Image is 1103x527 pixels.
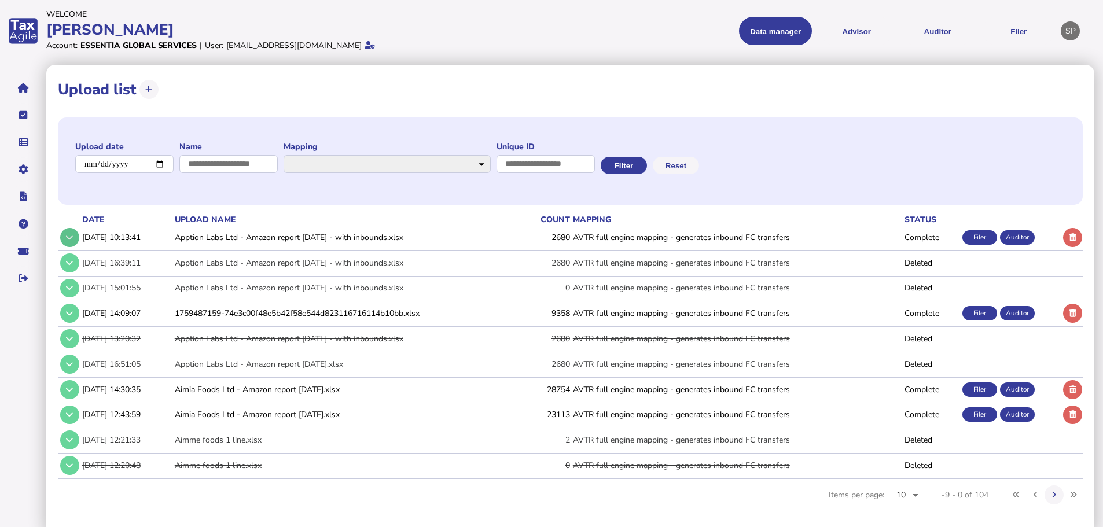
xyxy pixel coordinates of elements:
div: User: [205,40,223,51]
th: upload name [172,213,522,226]
td: 28754 [521,377,570,401]
button: Previous page [1026,485,1045,504]
button: Manage settings [11,157,35,182]
td: 1759487159-74e3c00f48e5b42f58e544d823116716114b10bb.xlsx [172,301,522,325]
button: Show/hide row detail [60,329,79,348]
th: status [902,213,960,226]
div: Auditor [1000,382,1035,397]
button: Upload transactions [139,80,159,99]
td: Apption Labs Ltd - Amazon report [DATE] - with inbounds.xlsx [172,250,522,274]
div: Items per page: [829,479,928,524]
button: First page [1007,485,1026,504]
label: Upload date [75,141,174,152]
td: AVTR full engine mapping - generates inbound FC transfers [571,352,902,375]
td: [DATE] 13:20:32 [80,327,172,351]
button: Show/hide row detail [60,253,79,272]
div: Filer [962,306,997,320]
div: [EMAIL_ADDRESS][DOMAIN_NAME] [226,40,362,51]
td: AVTR full engine mapping - generates inbound FC transfers [571,327,902,351]
button: Auditor [901,17,974,45]
td: [DATE] 14:09:07 [80,301,172,325]
mat-form-field: Change page size [887,479,928,524]
button: Home [11,76,35,100]
div: Welcome [46,9,548,20]
div: Essentia Global Services [80,40,197,51]
td: [DATE] 12:21:33 [80,428,172,452]
div: Filer [962,382,997,397]
button: Reset [653,157,699,174]
td: [DATE] 12:43:59 [80,403,172,426]
td: AVTR full engine mapping - generates inbound FC transfers [571,276,902,300]
button: Delete upload [1063,228,1082,247]
td: 0 [521,276,570,300]
button: Next page [1045,485,1064,504]
td: 0 [521,454,570,477]
td: [DATE] 15:01:55 [80,276,172,300]
button: Shows a dropdown of VAT Advisor options [820,17,893,45]
button: Delete upload [1063,304,1082,323]
i: Data manager [19,142,28,143]
button: Sign out [11,266,35,290]
button: Show/hide row detail [60,279,79,298]
div: Profile settings [1061,21,1080,40]
td: 2 [521,428,570,452]
td: Complete [902,403,960,426]
td: Deleted [902,454,960,477]
label: Mapping [284,141,491,152]
h1: Upload list [58,79,137,99]
button: Shows a dropdown of Data manager options [739,17,812,45]
div: Auditor [1000,306,1035,320]
div: -9 - 0 of 104 [942,489,988,500]
td: [DATE] 10:13:41 [80,226,172,249]
div: Auditor [1000,230,1035,245]
td: [DATE] 12:20:48 [80,454,172,477]
td: Aimia Foods Ltd - Amazon report [DATE].xlsx [172,377,522,401]
button: Raise a support ticket [11,239,35,263]
td: Deleted [902,352,960,375]
button: Delete upload [1063,406,1082,425]
i: Email verified [365,41,375,49]
menu: navigate products [554,17,1056,45]
th: mapping [571,213,902,226]
td: Deleted [902,428,960,452]
button: Data manager [11,130,35,154]
td: [DATE] 14:30:35 [80,377,172,401]
button: Show/hide row detail [60,406,79,425]
button: Show/hide row detail [60,355,79,374]
button: Filter [601,157,647,174]
button: Show/hide row detail [60,304,79,323]
td: Aimme foods 1 line.xlsx [172,428,522,452]
td: Complete [902,226,960,249]
td: Complete [902,301,960,325]
div: | [200,40,202,51]
td: Apption Labs Ltd - Amazon report [DATE] - with inbounds.xlsx [172,226,522,249]
button: Show/hide row detail [60,430,79,449]
button: Developer hub links [11,185,35,209]
td: Complete [902,377,960,401]
span: 10 [896,489,906,500]
label: Unique ID [497,141,595,152]
button: Delete upload [1063,380,1082,399]
th: count [521,213,570,226]
button: Filer [982,17,1055,45]
td: Deleted [902,327,960,351]
button: Show/hide row detail [60,380,79,399]
td: AVTR full engine mapping - generates inbound FC transfers [571,250,902,274]
td: AVTR full engine mapping - generates inbound FC transfers [571,428,902,452]
td: 2680 [521,226,570,249]
td: 9358 [521,301,570,325]
button: Last page [1064,485,1083,504]
td: AVTR full engine mapping - generates inbound FC transfers [571,454,902,477]
td: Apption Labs Ltd - Amazon report [DATE] - with inbounds.xlsx [172,276,522,300]
td: AVTR full engine mapping - generates inbound FC transfers [571,226,902,249]
td: Apption Labs Ltd - Amazon report [DATE] - with inbounds.xlsx [172,327,522,351]
td: 2680 [521,250,570,274]
td: Aimia Foods Ltd - Amazon report [DATE].xlsx [172,403,522,426]
td: AVTR full engine mapping - generates inbound FC transfers [571,377,902,401]
td: 2680 [521,327,570,351]
td: Deleted [902,250,960,274]
th: date [80,213,172,226]
td: 2680 [521,352,570,375]
td: 23113 [521,403,570,426]
td: Deleted [902,276,960,300]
